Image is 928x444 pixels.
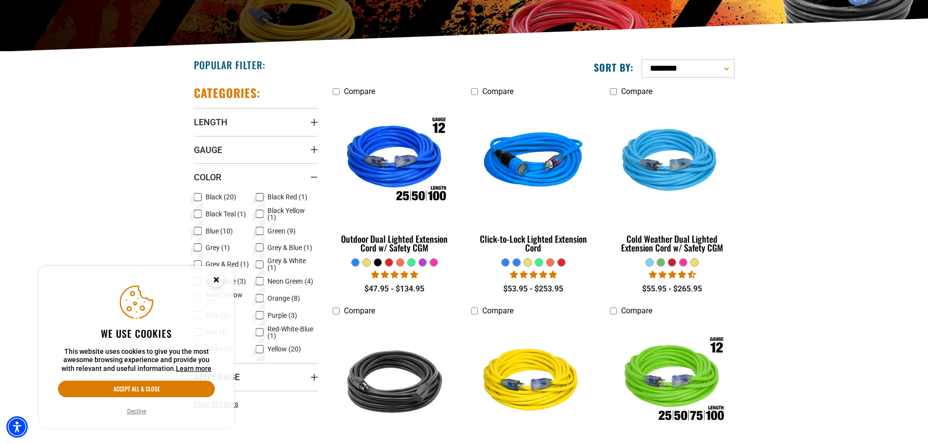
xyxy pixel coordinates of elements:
[371,270,418,279] span: 4.81 stars
[194,58,265,71] h2: Popular Filter:
[194,136,318,163] summary: Gauge
[267,228,296,234] span: Green (9)
[267,312,297,319] span: Purple (3)
[267,207,314,221] span: Black Yellow (1)
[206,244,230,251] span: Grey (1)
[333,234,457,252] div: Outdoor Dual Lighted Extension Cord w/ Safety CGM
[610,234,734,252] div: Cold Weather Dual Lighted Extension Cord w/ Safety CGM
[267,193,307,200] span: Black Red (1)
[611,325,734,437] img: Outdoor Single Lighted Extension Cord
[482,306,513,315] span: Compare
[6,416,28,438] div: Accessibility Menu
[194,172,221,183] span: Color
[510,270,557,279] span: 4.87 stars
[649,270,696,279] span: 4.62 stars
[333,101,457,258] a: Outdoor Dual Lighted Extension Cord w/ Safety CGM Outdoor Dual Lighted Extension Cord w/ Safety CGM
[58,347,215,373] p: This website uses cookies to give you the most awesome browsing experience and provide you with r...
[333,325,456,437] img: black
[333,106,456,218] img: Outdoor Dual Lighted Extension Cord w/ Safety CGM
[333,283,457,295] div: $47.95 - $134.95
[194,116,227,128] span: Length
[267,295,300,302] span: Orange (8)
[206,193,236,200] span: Black (20)
[267,257,314,271] span: Grey & White (1)
[472,106,595,218] img: blue
[206,211,246,217] span: Black Teal (1)
[267,346,301,352] span: Yellow (20)
[267,326,314,339] span: Red-White-Blue (1)
[194,85,261,100] h2: Categories:
[206,261,249,268] span: Grey & Red (1)
[482,87,513,96] span: Compare
[471,101,595,258] a: blue Click-to-Lock Lighted Extension Cord
[194,163,318,191] summary: Color
[58,327,215,340] h2: We use cookies
[621,306,652,315] span: Compare
[611,106,734,218] img: Light Blue
[267,278,313,285] span: Neon Green (4)
[39,266,234,429] aside: Cookie Consent
[194,363,318,390] summary: Amperage
[176,365,211,372] a: This website uses cookies to give you the most awesome browsing experience and provide you with r...
[471,283,595,295] div: $53.95 - $253.95
[621,87,652,96] span: Compare
[472,325,595,437] img: yellow
[344,306,375,315] span: Compare
[58,381,215,397] button: Accept all & close
[344,87,375,96] span: Compare
[594,61,634,74] label: Sort by:
[194,108,318,135] summary: Length
[199,266,234,296] button: Close this option
[610,101,734,258] a: Light Blue Cold Weather Dual Lighted Extension Cord w/ Safety CGM
[206,228,233,234] span: Blue (10)
[124,406,149,416] button: Decline
[471,234,595,252] div: Click-to-Lock Lighted Extension Cord
[267,244,312,251] span: Grey & Blue (1)
[194,144,222,155] span: Gauge
[610,283,734,295] div: $55.95 - $265.95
